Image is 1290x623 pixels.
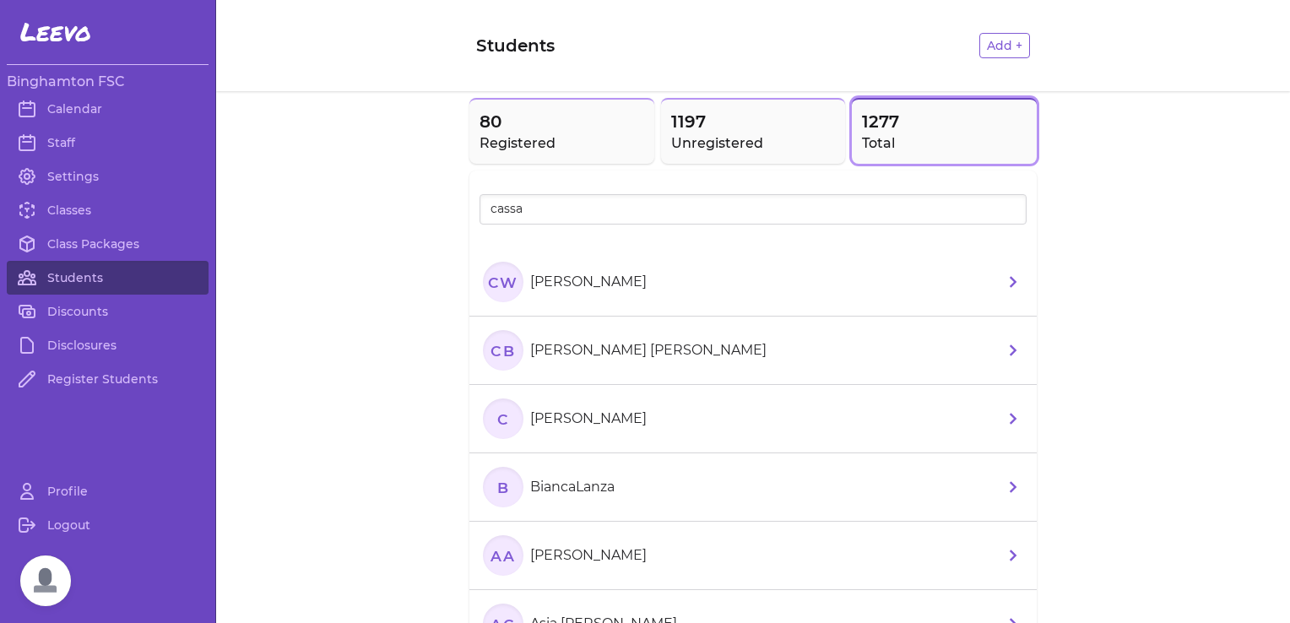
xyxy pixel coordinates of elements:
[469,317,1037,385] a: CB[PERSON_NAME] [PERSON_NAME]
[979,33,1030,58] button: Add +
[671,110,836,133] span: 1197
[480,194,1027,225] input: Search all students by name...
[7,72,209,92] h3: Binghamton FSC
[20,555,71,606] div: Open chat
[7,160,209,193] a: Settings
[469,385,1037,453] a: c[PERSON_NAME]
[852,98,1037,164] button: 1277Total
[530,272,647,292] p: [PERSON_NAME]
[488,273,518,290] text: CW
[7,295,209,328] a: Discounts
[530,545,647,566] p: [PERSON_NAME]
[862,133,1027,154] h2: Total
[469,522,1037,590] a: AA[PERSON_NAME]
[7,261,209,295] a: Students
[7,193,209,227] a: Classes
[497,409,510,427] text: c
[469,248,1037,317] a: CW[PERSON_NAME]
[469,98,654,164] button: 80Registered
[7,362,209,396] a: Register Students
[7,92,209,126] a: Calendar
[7,227,209,261] a: Class Packages
[7,474,209,508] a: Profile
[480,110,644,133] span: 80
[7,328,209,362] a: Disclosures
[530,477,615,497] p: BiancaLanza
[671,133,836,154] h2: Unregistered
[862,110,1027,133] span: 1277
[497,478,510,496] text: B
[490,546,515,564] text: AA
[7,126,209,160] a: Staff
[530,340,767,360] p: [PERSON_NAME] [PERSON_NAME]
[469,453,1037,522] a: BBiancaLanza
[7,508,209,542] a: Logout
[530,409,647,429] p: [PERSON_NAME]
[20,17,91,47] span: Leevo
[480,133,644,154] h2: Registered
[661,98,846,164] button: 1197Unregistered
[491,341,515,359] text: CB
